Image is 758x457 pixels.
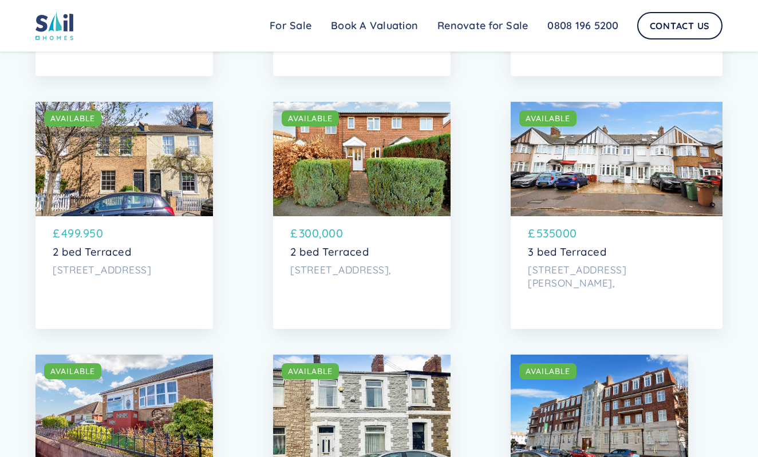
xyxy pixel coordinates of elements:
[511,102,723,329] a: AVAILABLE£5350003 bed Terraced[STREET_ADDRESS][PERSON_NAME],
[321,14,428,37] a: Book A Valuation
[526,113,570,124] div: AVAILABLE
[50,365,95,377] div: AVAILABLE
[428,14,538,37] a: Renovate for Sale
[53,225,60,242] p: £
[528,245,705,258] p: 3 bed Terraced
[61,225,104,242] p: 499.950
[526,365,570,377] div: AVAILABLE
[53,264,196,276] p: [STREET_ADDRESS]
[290,245,433,258] p: 2 bed Terraced
[35,11,73,40] img: sail home logo colored
[536,225,577,242] p: 535000
[637,12,723,39] a: Contact Us
[50,113,95,124] div: AVAILABLE
[538,14,628,37] a: 0808 196 5200
[528,225,535,242] p: £
[528,264,705,289] p: [STREET_ADDRESS][PERSON_NAME],
[273,102,451,329] a: AVAILABLE£300,0002 bed Terraced[STREET_ADDRESS],
[260,14,321,37] a: For Sale
[290,264,433,276] p: [STREET_ADDRESS],
[288,113,333,124] div: AVAILABLE
[290,225,298,242] p: £
[299,225,344,242] p: 300,000
[35,102,213,329] a: AVAILABLE£499.9502 bed Terraced[STREET_ADDRESS]
[288,365,333,377] div: AVAILABLE
[53,245,196,258] p: 2 bed Terraced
